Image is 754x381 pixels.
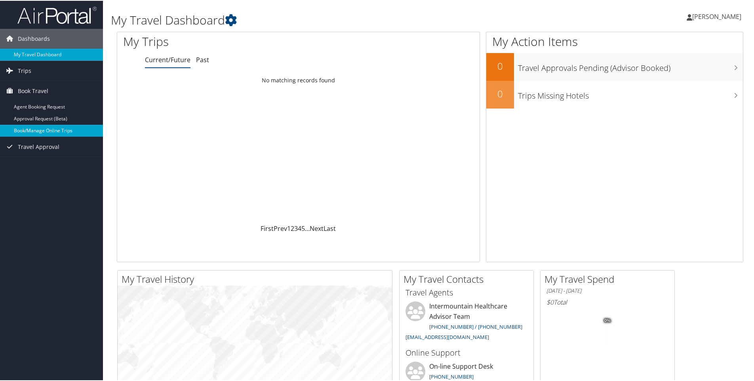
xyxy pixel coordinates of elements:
span: Travel Approval [18,136,59,156]
a: 0Trips Missing Hotels [486,80,743,108]
h2: 0 [486,59,514,72]
a: [EMAIL_ADDRESS][DOMAIN_NAME] [406,333,489,340]
a: First [261,223,274,232]
a: Next [310,223,324,232]
img: airportal-logo.png [17,5,97,24]
h2: My Travel Spend [545,272,674,285]
a: 4 [298,223,301,232]
h2: 0 [486,86,514,100]
h3: Trips Missing Hotels [518,86,743,101]
h6: Total [546,297,668,306]
a: Past [196,55,209,63]
a: Current/Future [145,55,190,63]
span: Trips [18,60,31,80]
a: 0Travel Approvals Pending (Advisor Booked) [486,52,743,80]
h1: My Travel Dashboard [111,11,537,28]
h3: Travel Agents [406,286,527,297]
span: Dashboards [18,28,50,48]
td: No matching records found [117,72,480,87]
h1: My Action Items [486,32,743,49]
h2: My Travel History [122,272,392,285]
a: 3 [294,223,298,232]
li: Intermountain Healthcare Advisor Team [402,301,531,343]
a: 2 [291,223,294,232]
a: 1 [287,223,291,232]
h3: Online Support [406,347,527,358]
a: [PERSON_NAME] [687,4,749,28]
span: [PERSON_NAME] [692,11,741,20]
h6: [DATE] - [DATE] [546,286,668,294]
a: 5 [301,223,305,232]
a: [PHONE_NUMBER] [429,372,474,379]
a: Prev [274,223,287,232]
h3: Travel Approvals Pending (Advisor Booked) [518,58,743,73]
a: Last [324,223,336,232]
tspan: 0% [604,318,611,322]
span: Book Travel [18,80,48,100]
h1: My Trips [123,32,323,49]
span: $0 [546,297,554,306]
h2: My Travel Contacts [404,272,533,285]
span: … [305,223,310,232]
a: [PHONE_NUMBER] / [PHONE_NUMBER] [429,322,522,330]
